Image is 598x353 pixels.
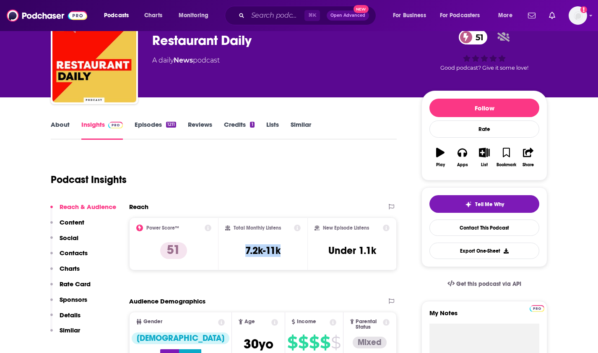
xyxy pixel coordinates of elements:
span: For Podcasters [440,10,480,21]
span: More [498,10,512,21]
a: News [174,56,193,64]
button: Reach & Audience [50,203,116,218]
h3: 7.2k-11k [245,244,281,257]
div: 51Good podcast? Give it some love! [421,24,547,76]
img: Restaurant Daily [52,18,136,102]
h2: Reach [129,203,148,211]
h2: Audience Demographics [129,297,205,305]
button: Similar [50,326,80,342]
img: Podchaser Pro [108,122,123,128]
button: open menu [173,9,219,22]
button: Share [517,142,539,173]
a: Similar [291,120,311,140]
span: Get this podcast via API [456,280,521,288]
div: 1 [250,122,254,128]
span: For Business [393,10,426,21]
p: Content [60,218,84,226]
span: Income [297,319,316,324]
img: User Profile [569,6,587,25]
img: Podchaser - Follow, Share and Rate Podcasts [7,8,87,24]
a: Reviews [188,120,212,140]
img: Podchaser Pro [530,305,544,312]
a: Episodes1211 [135,120,176,140]
div: Apps [457,162,468,167]
h2: Power Score™ [146,225,179,231]
h2: New Episode Listens [323,225,369,231]
button: Follow [429,99,539,117]
img: tell me why sparkle [465,201,472,208]
div: Search podcasts, credits, & more... [233,6,384,25]
button: open menu [492,9,523,22]
a: Get this podcast via API [441,274,528,294]
span: Gender [143,319,162,324]
a: Charts [139,9,167,22]
svg: Add a profile image [580,6,587,13]
button: Bookmark [495,142,517,173]
a: About [51,120,70,140]
span: Charts [144,10,162,21]
span: $ [287,336,297,349]
span: New [354,5,369,13]
span: 51 [467,30,488,44]
div: A daily podcast [152,55,220,65]
div: 1211 [166,122,176,128]
a: Show notifications dropdown [525,8,539,23]
a: InsightsPodchaser Pro [81,120,123,140]
p: Contacts [60,249,88,257]
a: Contact This Podcast [429,220,539,236]
button: Details [50,311,81,327]
input: Search podcasts, credits, & more... [248,9,304,22]
div: List [481,162,488,167]
p: 51 [160,242,187,259]
span: $ [320,336,330,349]
a: Show notifications dropdown [546,8,559,23]
h1: Podcast Insights [51,173,127,186]
span: Parental Status [356,319,381,330]
p: Sponsors [60,295,87,303]
a: Credits1 [224,120,254,140]
span: ⌘ K [304,10,320,21]
a: Pro website [530,304,544,312]
p: Similar [60,326,80,334]
button: Rate Card [50,280,91,295]
span: $ [331,336,341,349]
p: Social [60,234,78,242]
h2: Total Monthly Listens [234,225,281,231]
button: Open AdvancedNew [327,10,369,21]
div: Rate [429,120,539,138]
a: 51 [459,30,488,44]
button: List [473,142,495,173]
span: Monitoring [179,10,208,21]
span: Logged in as htibbitts [569,6,587,25]
button: Play [429,142,451,173]
span: 30 yo [244,336,273,352]
div: Mixed [353,337,387,348]
a: Lists [266,120,279,140]
span: Open Advanced [330,13,365,18]
button: Apps [451,142,473,173]
div: [DEMOGRAPHIC_DATA] [132,332,229,344]
p: Details [60,311,81,319]
button: open menu [98,9,140,22]
p: Charts [60,264,80,272]
button: tell me why sparkleTell Me Why [429,195,539,213]
button: Sponsors [50,295,87,311]
button: Content [50,218,84,234]
h3: Under 1.1k [328,244,376,257]
p: Reach & Audience [60,203,116,211]
span: Podcasts [104,10,129,21]
div: Share [523,162,534,167]
div: Bookmark [497,162,516,167]
button: open menu [434,9,492,22]
span: Tell Me Why [475,201,504,208]
button: open menu [387,9,437,22]
span: Age [244,319,255,324]
label: My Notes [429,309,539,324]
button: Charts [50,264,80,280]
span: $ [298,336,308,349]
button: Show profile menu [569,6,587,25]
button: Export One-Sheet [429,243,539,259]
span: $ [309,336,319,349]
